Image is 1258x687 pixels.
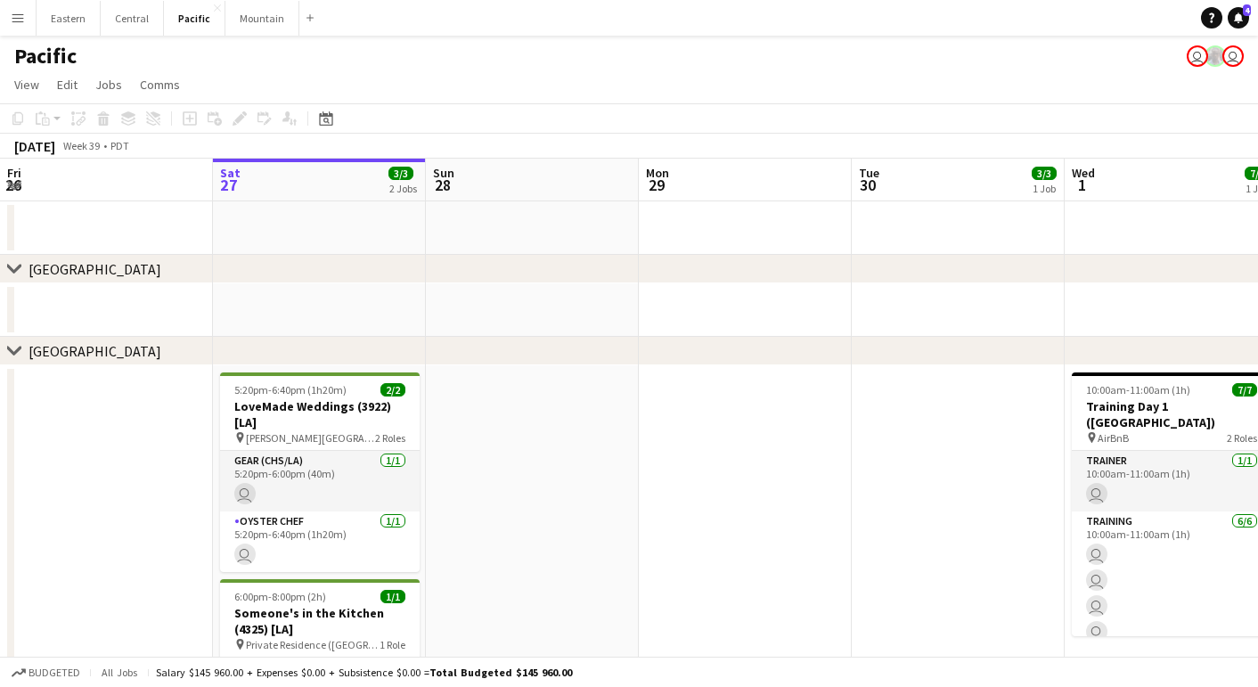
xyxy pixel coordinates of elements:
[433,165,454,181] span: Sun
[220,451,420,511] app-card-role: Gear (CHS/LA)1/15:20pm-6:00pm (40m)
[1086,383,1190,397] span: 10:00am-11:00am (1h)
[1032,167,1057,180] span: 3/3
[14,77,39,93] span: View
[1069,175,1095,195] span: 1
[220,511,420,572] app-card-role: Oyster Chef1/15:20pm-6:40pm (1h20m)
[1222,45,1244,67] app-user-avatar: Michael Bourie
[234,590,326,603] span: 6:00pm-8:00pm (2h)
[110,139,129,152] div: PDT
[59,139,103,152] span: Week 39
[1098,431,1129,445] span: AirBnB
[856,175,879,195] span: 30
[133,73,187,96] a: Comms
[220,605,420,637] h3: Someone's in the Kitchen (4325) [LA]
[220,398,420,430] h3: LoveMade Weddings (3922) [LA]
[164,1,225,36] button: Pacific
[1072,165,1095,181] span: Wed
[101,1,164,36] button: Central
[88,73,129,96] a: Jobs
[220,165,241,181] span: Sat
[95,77,122,93] span: Jobs
[29,260,161,278] div: [GEOGRAPHIC_DATA]
[859,165,879,181] span: Tue
[380,638,405,651] span: 1 Role
[246,431,375,445] span: [PERSON_NAME][GEOGRAPHIC_DATA] ([GEOGRAPHIC_DATA], [GEOGRAPHIC_DATA])
[29,342,161,360] div: [GEOGRAPHIC_DATA]
[9,663,83,683] button: Budgeted
[140,77,180,93] span: Comms
[220,372,420,572] app-job-card: 5:20pm-6:40pm (1h20m)2/2LoveMade Weddings (3922) [LA] [PERSON_NAME][GEOGRAPHIC_DATA] ([GEOGRAPHIC...
[430,175,454,195] span: 28
[29,667,80,679] span: Budgeted
[98,666,141,679] span: All jobs
[7,73,46,96] a: View
[234,383,347,397] span: 5:20pm-6:40pm (1h20m)
[156,666,572,679] div: Salary $145 960.00 + Expenses $0.00 + Subsistence $0.00 =
[4,175,21,195] span: 26
[217,175,241,195] span: 27
[646,165,669,181] span: Mon
[1227,431,1257,445] span: 2 Roles
[1232,383,1257,397] span: 7/7
[1187,45,1208,67] app-user-avatar: Michael Bourie
[389,182,417,195] div: 2 Jobs
[37,1,101,36] button: Eastern
[225,1,299,36] button: Mountain
[429,666,572,679] span: Total Budgeted $145 960.00
[14,137,55,155] div: [DATE]
[388,167,413,180] span: 3/3
[14,43,77,70] h1: Pacific
[380,383,405,397] span: 2/2
[57,77,78,93] span: Edit
[380,590,405,603] span: 1/1
[246,638,380,651] span: Private Residence ([GEOGRAPHIC_DATA], [GEOGRAPHIC_DATA])
[1243,4,1251,16] span: 4
[1033,182,1056,195] div: 1 Job
[1228,7,1249,29] a: 4
[375,431,405,445] span: 2 Roles
[50,73,85,96] a: Edit
[7,165,21,181] span: Fri
[643,175,669,195] span: 29
[1205,45,1226,67] app-user-avatar: Jeremiah Bell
